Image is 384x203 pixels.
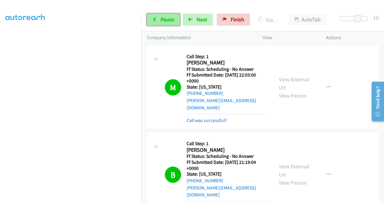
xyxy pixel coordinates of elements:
a: View External Url [279,163,309,178]
h5: Call Step: 1 [187,54,268,60]
a: Finish [217,14,250,26]
p: View [263,34,315,41]
h5: Ff Submitted Date: [DATE] 21:19:04 +0000 [187,159,268,171]
button: Next [183,14,213,26]
h5: Call Step: 1 [187,141,268,147]
h2: [PERSON_NAME] [187,59,266,66]
a: View Person [279,92,307,99]
span: Pause [161,16,174,23]
a: View Person [279,179,307,186]
a: Call was successful? [187,117,227,123]
p: Company Information [147,34,252,41]
span: Finish [231,16,244,23]
p: Actions [326,34,379,41]
p: Dialing [PERSON_NAME] [258,16,278,24]
h5: State: [US_STATE] [187,171,268,177]
h2: [PERSON_NAME] [187,147,266,154]
iframe: Resource Center [367,77,384,125]
a: Pause [147,14,180,26]
a: [PERSON_NAME][EMAIL_ADDRESS][DOMAIN_NAME] [187,185,256,198]
div: 19 [373,14,379,22]
span: Next [197,16,207,23]
a: [PHONE_NUMBER] [187,90,223,96]
a: View External Url [279,76,309,91]
button: AutoTab [289,14,326,26]
a: [PERSON_NAME][EMAIL_ADDRESS][DOMAIN_NAME] [187,98,256,111]
h5: State: [US_STATE] [187,84,268,90]
h1: B [165,167,181,183]
h1: M [165,79,181,95]
h5: Ff Submitted Date: [DATE] 22:03:00 +0000 [187,72,268,84]
a: [PHONE_NUMBER] [187,178,223,183]
h5: Ff Status: Scheduling - No Answer [187,66,268,72]
h5: Ff Status: Scheduling - No Answer [187,153,268,159]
